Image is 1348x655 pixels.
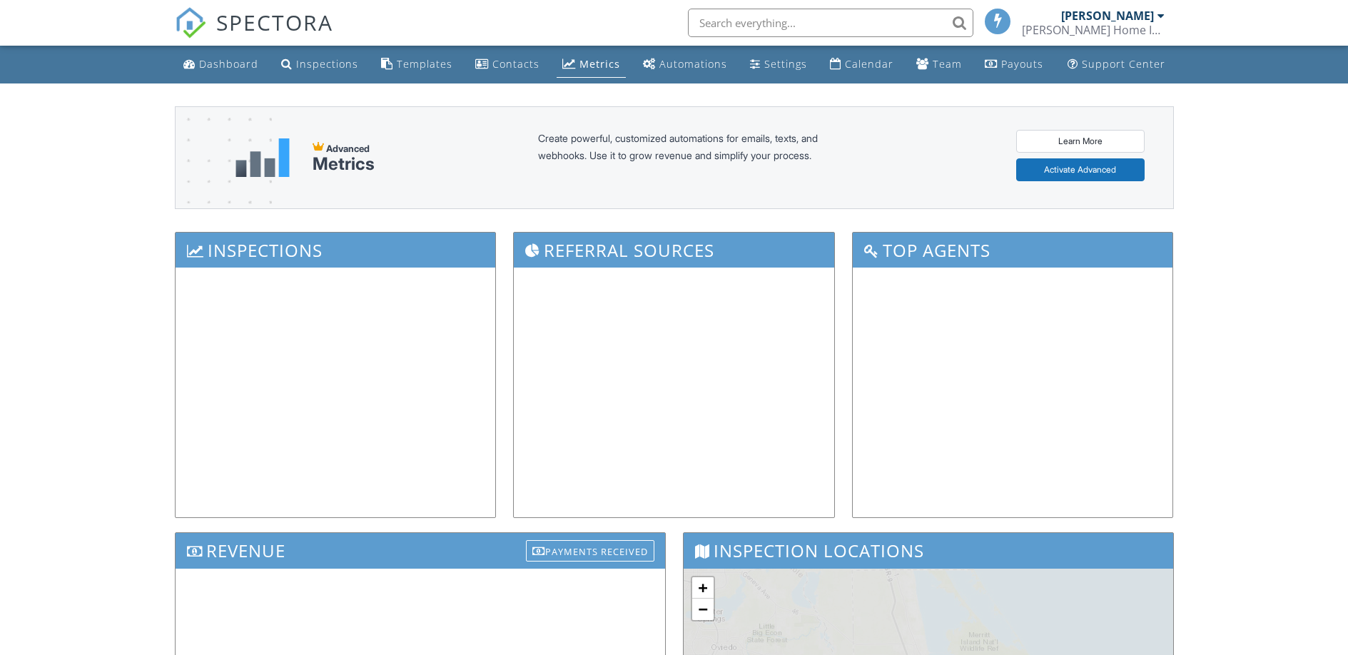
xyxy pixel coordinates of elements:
a: Activate Advanced [1016,158,1145,181]
a: Inspections [275,51,364,78]
div: Inspections [296,57,358,71]
div: Contacts [492,57,539,71]
h3: Inspections [176,233,496,268]
div: Metrics [313,154,375,174]
img: The Best Home Inspection Software - Spectora [175,7,206,39]
div: Automations [659,57,727,71]
div: Payments Received [526,540,654,562]
a: Metrics [557,51,626,78]
a: Settings [744,51,813,78]
div: Create powerful, customized automations for emails, texts, and webhooks. Use it to grow revenue a... [538,130,852,186]
a: Team [911,51,968,78]
h3: Inspection Locations [684,533,1173,568]
div: Calendar [845,57,893,71]
a: Automations (Basic) [637,51,733,78]
div: Dashboard [199,57,258,71]
a: Calendar [824,51,899,78]
img: advanced-banner-bg-f6ff0eecfa0ee76150a1dea9fec4b49f333892f74bc19f1b897a312d7a1b2ff3.png [176,107,272,265]
div: Team [933,57,962,71]
h3: Referral Sources [514,233,834,268]
a: Payouts [979,51,1049,78]
div: Support Center [1082,57,1165,71]
a: Zoom out [692,599,714,620]
img: metrics-aadfce2e17a16c02574e7fc40e4d6b8174baaf19895a402c862ea781aae8ef5b.svg [235,138,290,177]
span: SPECTORA [216,7,333,37]
h3: Revenue [176,533,665,568]
a: Contacts [470,51,545,78]
a: Zoom in [692,577,714,599]
div: Metrics [579,57,620,71]
div: Settings [764,57,807,71]
a: Dashboard [178,51,264,78]
h3: Top Agents [853,233,1173,268]
div: Clements Home Inspection LLC [1022,23,1165,37]
a: Learn More [1016,130,1145,153]
a: Payments Received [526,537,654,560]
div: [PERSON_NAME] [1061,9,1154,23]
a: SPECTORA [175,19,333,49]
input: Search everything... [688,9,973,37]
div: Payouts [1001,57,1043,71]
a: Support Center [1062,51,1171,78]
span: Advanced [326,143,370,154]
div: Templates [397,57,452,71]
a: Templates [375,51,458,78]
